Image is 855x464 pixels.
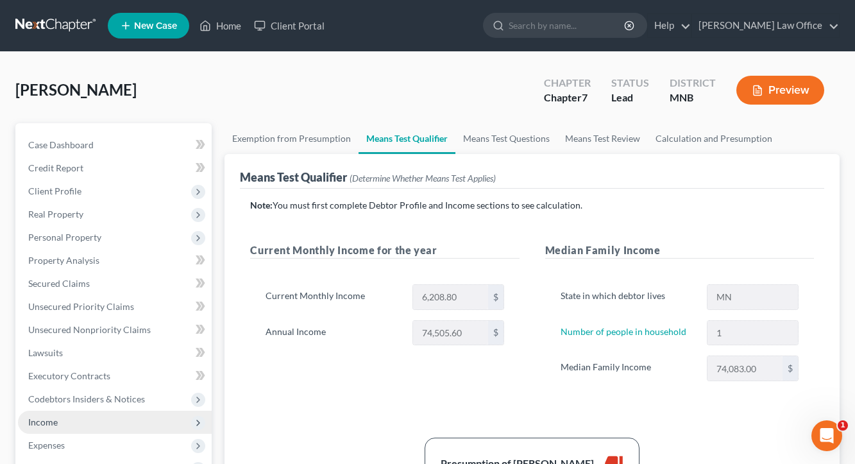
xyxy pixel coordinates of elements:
a: Credit Report [18,157,212,180]
span: Income [28,417,58,427]
input: Search by name... [509,13,626,37]
input: 0.00 [413,321,488,345]
span: 7 [582,91,588,103]
button: Preview [736,76,824,105]
a: Secured Claims [18,272,212,295]
a: Client Portal [248,14,331,37]
div: Lead [611,90,649,105]
h5: Current Monthly Income for the year [250,243,519,259]
span: Codebtors Insiders & Notices [28,393,145,404]
a: [PERSON_NAME] Law Office [692,14,839,37]
span: Credit Report [28,162,83,173]
span: Real Property [28,209,83,219]
span: Executory Contracts [28,370,110,381]
input: -- [707,321,798,345]
span: New Case [134,21,177,31]
input: 0.00 [707,356,783,381]
a: Executory Contracts [18,365,212,388]
span: [PERSON_NAME] [15,80,137,99]
div: District [670,76,716,90]
div: Means Test Qualifier [240,169,496,185]
div: $ [783,356,798,381]
span: Secured Claims [28,278,90,289]
span: Lawsuits [28,347,63,358]
p: You must first complete Debtor Profile and Income sections to see calculation. [250,199,814,212]
iframe: Intercom live chat [811,420,842,451]
div: MNB [670,90,716,105]
span: Personal Property [28,232,101,243]
span: Unsecured Priority Claims [28,301,134,312]
input: 0.00 [413,285,488,309]
label: State in which debtor lives [554,284,700,310]
a: Unsecured Nonpriority Claims [18,318,212,341]
a: Home [193,14,248,37]
span: (Determine Whether Means Test Applies) [350,173,496,184]
a: Unsecured Priority Claims [18,295,212,318]
h5: Median Family Income [545,243,814,259]
div: $ [488,321,504,345]
a: Means Test Questions [455,123,557,154]
a: Help [648,14,691,37]
a: Case Dashboard [18,133,212,157]
div: Chapter [544,90,591,105]
a: Means Test Review [557,123,648,154]
a: Calculation and Presumption [648,123,780,154]
span: Expenses [28,440,65,451]
div: $ [488,285,504,309]
span: Unsecured Nonpriority Claims [28,324,151,335]
label: Median Family Income [554,356,700,381]
span: 1 [838,420,848,431]
div: Status [611,76,649,90]
strong: Note: [250,200,273,211]
a: Property Analysis [18,249,212,272]
a: Lawsuits [18,341,212,365]
span: Property Analysis [28,255,99,266]
span: Client Profile [28,185,81,196]
label: Current Monthly Income [259,284,405,310]
a: Number of people in household [561,326,686,337]
span: Case Dashboard [28,139,94,150]
a: Means Test Qualifier [359,123,455,154]
label: Annual Income [259,320,405,346]
div: Chapter [544,76,591,90]
a: Exemption from Presumption [224,123,359,154]
input: State [707,285,798,309]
